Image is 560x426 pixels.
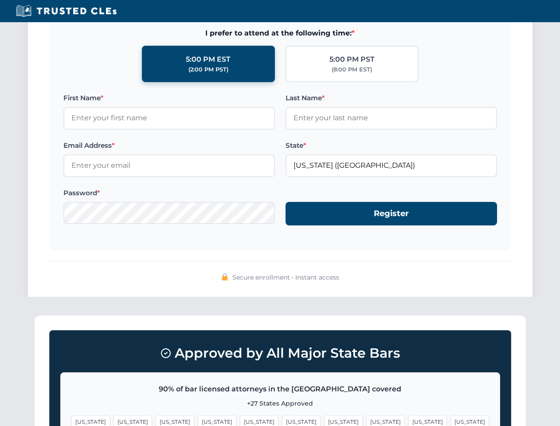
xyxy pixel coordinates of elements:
[63,107,275,129] input: Enter your first name
[332,65,372,74] div: (8:00 PM EST)
[232,272,339,282] span: Secure enrollment • Instant access
[286,154,497,177] input: Florida (FL)
[63,93,275,103] label: First Name
[13,4,119,18] img: Trusted CLEs
[286,140,497,151] label: State
[71,398,489,408] p: +27 States Approved
[63,28,497,39] span: I prefer to attend at the following time:
[60,341,500,365] h3: Approved by All Major State Bars
[63,140,275,151] label: Email Address
[286,202,497,225] button: Register
[63,154,275,177] input: Enter your email
[329,54,375,65] div: 5:00 PM PST
[63,188,275,198] label: Password
[286,107,497,129] input: Enter your last name
[188,65,228,74] div: (2:00 PM PST)
[71,383,489,395] p: 90% of bar licensed attorneys in the [GEOGRAPHIC_DATA] covered
[186,54,231,65] div: 5:00 PM EST
[286,93,497,103] label: Last Name
[221,273,228,280] img: 🔒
